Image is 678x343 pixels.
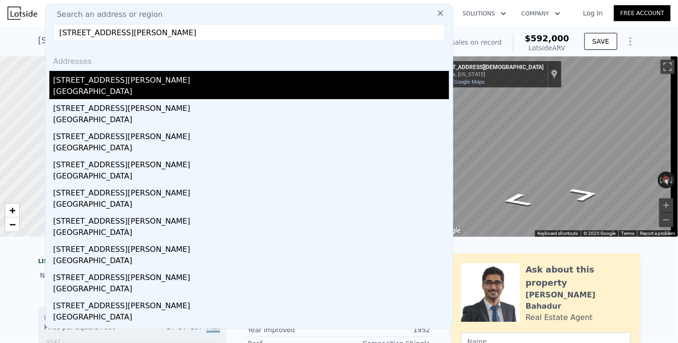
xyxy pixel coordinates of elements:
div: Edmonds, [US_STATE] [434,71,544,78]
button: Zoom in [659,198,673,212]
a: Show location on map [551,69,558,79]
div: Addresses [49,48,449,71]
span: $592,000 [525,33,569,43]
div: [STREET_ADDRESS][DEMOGRAPHIC_DATA] [434,64,544,71]
div: [PERSON_NAME] Bahadur [526,289,631,312]
div: [STREET_ADDRESS][DEMOGRAPHIC_DATA] , [PERSON_NAME] , WA 98026 [38,34,343,47]
button: Solutions [455,5,514,22]
div: [GEOGRAPHIC_DATA] [53,86,449,99]
button: Toggle fullscreen view [661,60,675,74]
div: [GEOGRAPHIC_DATA] [53,227,449,240]
button: Rotate clockwise [670,171,675,188]
div: [STREET_ADDRESS][PERSON_NAME] [53,71,449,86]
span: Search an address or region [49,9,163,20]
button: Rotate counterclockwise [658,171,663,188]
a: Terms (opens in new tab) [621,231,634,236]
div: [GEOGRAPHIC_DATA] [53,283,449,296]
path: Go West, 236th St SW [489,190,544,210]
img: Lotside [8,7,37,20]
a: Zoom out [5,218,19,232]
a: Log In [572,8,614,18]
div: [STREET_ADDRESS][PERSON_NAME] [53,268,449,283]
button: Show Options [621,32,640,51]
div: Houses Median Sale [44,313,220,322]
div: [STREET_ADDRESS][PERSON_NAME] [53,99,449,114]
div: Price per Square Foot [44,322,132,337]
a: Zoom in [5,203,19,218]
input: Enter an address, city, region, neighborhood or zip code [53,24,445,41]
div: [GEOGRAPHIC_DATA] [53,312,449,325]
div: Map [430,56,678,237]
button: Reset the view [661,171,672,189]
div: Ask about this property [526,263,631,289]
div: [STREET_ADDRESS][PERSON_NAME] [53,184,449,199]
div: Real Estate Agent [526,312,593,323]
a: Report a problem [640,231,675,236]
button: Zoom out [659,213,673,227]
a: Free Account [614,5,670,21]
div: [STREET_ADDRESS][PERSON_NAME] [53,240,449,255]
div: [GEOGRAPHIC_DATA] [53,171,449,184]
button: Company [514,5,568,22]
div: [GEOGRAPHIC_DATA] [53,114,449,127]
span: − [9,218,16,230]
div: Street View [430,56,678,237]
div: 1952 [339,325,430,335]
button: SAVE [584,33,617,50]
div: [GEOGRAPHIC_DATA] [53,199,449,212]
div: Lotside ARV [525,43,569,53]
div: [STREET_ADDRESS][PERSON_NAME] [53,127,449,142]
div: [GEOGRAPHIC_DATA] [53,255,449,268]
div: [GEOGRAPHIC_DATA] [53,142,449,156]
div: LISTING & SALE HISTORY [38,257,226,267]
span: + [9,204,16,216]
div: [STREET_ADDRESS][PERSON_NAME] [53,156,449,171]
path: Go East, 236th St SW [557,184,613,205]
button: Keyboard shortcuts [537,230,578,237]
span: © 2025 Google [583,231,615,236]
div: 1559 S [PERSON_NAME] St [53,325,449,340]
div: Year Improved [248,325,339,335]
div: [STREET_ADDRESS][PERSON_NAME] [53,212,449,227]
a: View on Google Maps [434,79,485,85]
div: [STREET_ADDRESS][PERSON_NAME] [53,296,449,312]
div: No sales history record for this property. [38,267,226,284]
